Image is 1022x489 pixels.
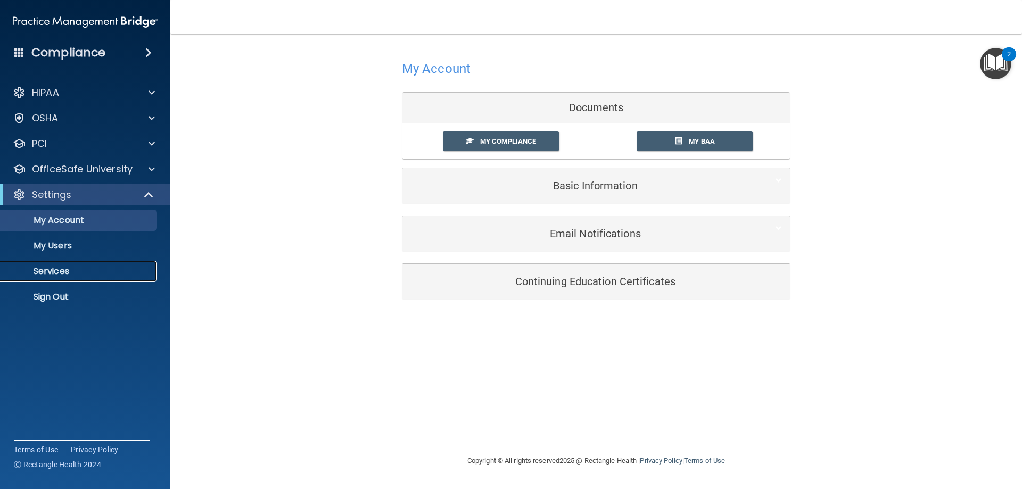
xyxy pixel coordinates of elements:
p: My Account [7,215,152,226]
img: PMB logo [13,11,158,32]
a: Terms of Use [684,457,725,465]
button: Open Resource Center, 2 new notifications [980,48,1011,79]
span: Ⓒ Rectangle Health 2024 [14,459,101,470]
a: Email Notifications [410,221,782,245]
h4: My Account [402,62,471,76]
a: Basic Information [410,173,782,197]
p: Services [7,266,152,277]
div: 2 [1007,54,1011,68]
p: OSHA [32,112,59,125]
a: Privacy Policy [640,457,682,465]
h5: Email Notifications [410,228,749,239]
a: Terms of Use [14,444,58,455]
h4: Compliance [31,45,105,60]
span: My Compliance [480,137,536,145]
p: Settings [32,188,71,201]
div: Copyright © All rights reserved 2025 @ Rectangle Health | | [402,444,790,478]
p: Sign Out [7,292,152,302]
a: Privacy Policy [71,444,119,455]
a: Continuing Education Certificates [410,269,782,293]
p: My Users [7,241,152,251]
p: HIPAA [32,86,59,99]
a: PCI [13,137,155,150]
p: PCI [32,137,47,150]
h5: Continuing Education Certificates [410,276,749,287]
a: Settings [13,188,154,201]
div: Documents [402,93,790,123]
iframe: Drift Widget Chat Controller [838,413,1009,456]
h5: Basic Information [410,180,749,192]
a: HIPAA [13,86,155,99]
a: OSHA [13,112,155,125]
a: OfficeSafe University [13,163,155,176]
p: OfficeSafe University [32,163,133,176]
span: My BAA [689,137,715,145]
